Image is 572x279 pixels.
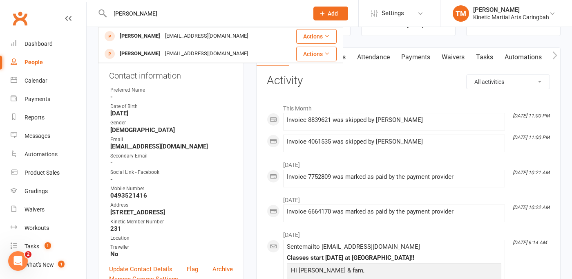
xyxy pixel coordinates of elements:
[163,30,250,42] div: [EMAIL_ADDRESS][DOMAIN_NAME]
[11,237,86,256] a: Tasks 1
[313,7,348,20] button: Add
[11,35,86,53] a: Dashboard
[395,48,436,67] a: Payments
[296,29,337,44] button: Actions
[110,234,233,242] div: Location
[58,261,65,268] span: 1
[25,169,60,176] div: Product Sales
[11,145,86,164] a: Automations
[8,251,28,271] iframe: Intercom live chat
[267,226,550,239] li: [DATE]
[289,265,499,277] p: Hi [PERSON_NAME] & fam,
[287,208,501,215] div: Invoice 6664170 was marked as paid by the payment provider
[287,254,501,261] div: Classes start [DATE] at [GEOGRAPHIC_DATA]!!
[163,48,250,60] div: [EMAIL_ADDRESS][DOMAIN_NAME]
[110,250,233,258] strong: No
[110,93,233,101] strong: -
[25,114,45,121] div: Reports
[436,48,470,67] a: Waivers
[25,40,53,47] div: Dashboard
[110,103,233,110] div: Date of Birth
[11,108,86,127] a: Reports
[109,68,233,80] h3: Contact information
[110,209,233,216] strong: [STREET_ADDRESS]
[110,159,233,166] strong: -
[11,90,86,108] a: Payments
[110,225,233,232] strong: 231
[107,8,303,19] input: Search...
[110,110,233,117] strong: [DATE]
[513,205,550,210] i: [DATE] 10:22 AM
[25,206,45,213] div: Waivers
[212,264,233,274] a: Archive
[267,191,550,205] li: [DATE]
[473,13,549,21] div: Kinetic Martial Arts Caringbah
[110,201,233,209] div: Address
[453,5,469,22] div: TM
[110,175,233,183] strong: -
[11,182,86,200] a: Gradings
[25,96,50,102] div: Payments
[11,53,86,72] a: People
[287,173,501,180] div: Invoice 7752809 was marked as paid by the payment provider
[25,188,48,194] div: Gradings
[351,48,395,67] a: Attendance
[287,138,501,145] div: Invoice 4061535 was skipped by [PERSON_NAME]
[110,152,233,160] div: Secondary Email
[473,6,549,13] div: [PERSON_NAME]
[10,8,30,29] a: Clubworx
[513,170,550,175] i: [DATE] 10:21 AM
[267,100,550,113] li: This Month
[110,136,233,144] div: Email
[25,133,50,139] div: Messages
[11,200,86,219] a: Waivers
[110,119,233,127] div: Gender
[110,169,233,176] div: Social Link - Facebook
[287,117,501,124] div: Invoice 8839621 was skipped by [PERSON_NAME]
[25,77,47,84] div: Calendar
[25,225,49,231] div: Workouts
[11,256,86,274] a: What's New1
[11,164,86,182] a: Product Sales
[267,156,550,169] li: [DATE]
[25,151,58,157] div: Automations
[267,74,550,87] h3: Activity
[328,10,338,17] span: Add
[296,47,337,61] button: Actions
[110,243,233,251] div: Traveller
[110,126,233,134] strong: [DEMOGRAPHIC_DATA]
[513,240,547,245] i: [DATE] 6:14 AM
[25,261,54,268] div: What's New
[499,48,547,67] a: Automations
[110,185,233,193] div: Mobile Number
[513,113,550,119] i: [DATE] 11:00 PM
[110,192,233,199] strong: 0493521416
[110,218,233,226] div: Kinetic Member Number
[45,242,51,249] span: 1
[25,243,39,250] div: Tasks
[187,264,198,274] a: Flag
[117,30,163,42] div: [PERSON_NAME]
[109,264,172,274] a: Update Contact Details
[11,127,86,145] a: Messages
[117,48,163,60] div: [PERSON_NAME]
[382,4,404,22] span: Settings
[513,135,550,140] i: [DATE] 11:00 PM
[11,219,86,237] a: Workouts
[11,72,86,90] a: Calendar
[470,48,499,67] a: Tasks
[110,86,233,94] div: Preferred Name
[287,243,420,250] span: Sent email to [EMAIL_ADDRESS][DOMAIN_NAME]
[110,143,233,150] strong: [EMAIL_ADDRESS][DOMAIN_NAME]
[25,251,31,258] span: 2
[25,59,43,65] div: People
